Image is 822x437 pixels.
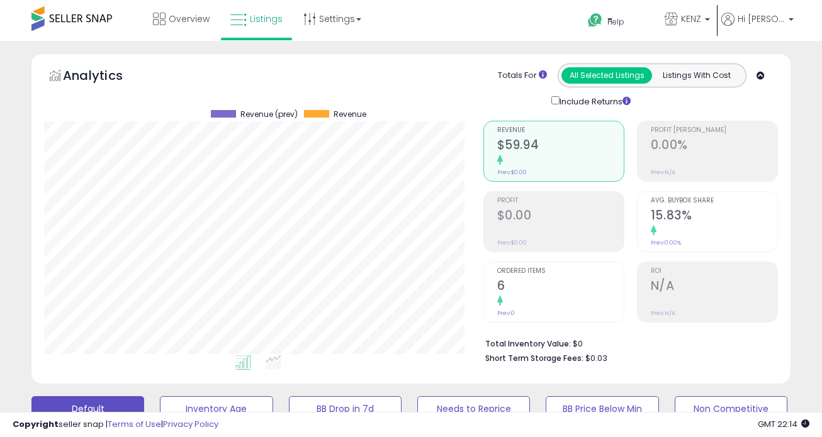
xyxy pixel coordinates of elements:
span: Listings [250,13,283,25]
span: Hi [PERSON_NAME] [738,13,785,25]
h2: N/A [651,279,777,296]
h5: Analytics [63,67,147,87]
span: $0.03 [585,352,607,364]
a: Help [578,3,653,41]
small: Prev: $0.00 [497,239,527,246]
h2: 0.00% [651,138,777,155]
li: $0 [485,335,769,350]
span: ROI [651,268,777,275]
span: Revenue [334,110,366,119]
b: Short Term Storage Fees: [485,353,583,363]
span: 2025-08-14 22:14 GMT [758,418,809,430]
h2: 6 [497,279,624,296]
a: Privacy Policy [163,418,218,430]
span: Profit [PERSON_NAME] [651,127,777,134]
small: Prev: 0.00% [651,239,681,246]
strong: Copyright [13,418,59,430]
h2: 15.83% [651,208,777,225]
span: KENZ [681,13,701,25]
h2: $0.00 [497,208,624,225]
button: Default [31,396,144,421]
a: Hi [PERSON_NAME] [721,13,794,41]
i: Get Help [587,13,603,28]
button: BB Price Below Min [546,396,658,421]
button: All Selected Listings [561,67,652,84]
h2: $59.94 [497,138,624,155]
span: Ordered Items [497,268,624,275]
div: Include Returns [542,94,646,108]
div: seller snap | | [13,419,218,431]
span: Revenue [497,127,624,134]
button: Inventory Age [160,396,273,421]
b: Total Inventory Value: [485,338,571,349]
span: Revenue (prev) [240,110,298,119]
small: Prev: N/A [651,169,675,176]
div: Totals For [498,70,547,82]
button: Listings With Cost [651,67,742,84]
button: Needs to Reprice [417,396,530,421]
a: Terms of Use [108,418,161,430]
span: Profit [497,197,624,204]
small: Prev: N/A [651,309,675,317]
small: Prev: $0.00 [497,169,527,176]
button: BB Drop in 7d [289,396,402,421]
span: Avg. Buybox Share [651,197,777,204]
span: Help [607,16,624,27]
span: Overview [169,13,210,25]
small: Prev: 0 [497,309,515,317]
button: Non Competitive [675,396,787,421]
